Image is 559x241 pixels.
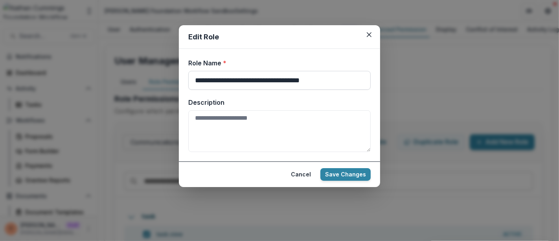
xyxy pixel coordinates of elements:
label: Role Name [188,58,366,68]
button: Cancel [286,168,316,181]
p: Edit Role [188,32,371,42]
button: Save Changes [320,168,371,181]
label: Description [188,98,366,107]
button: Close [363,28,375,41]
